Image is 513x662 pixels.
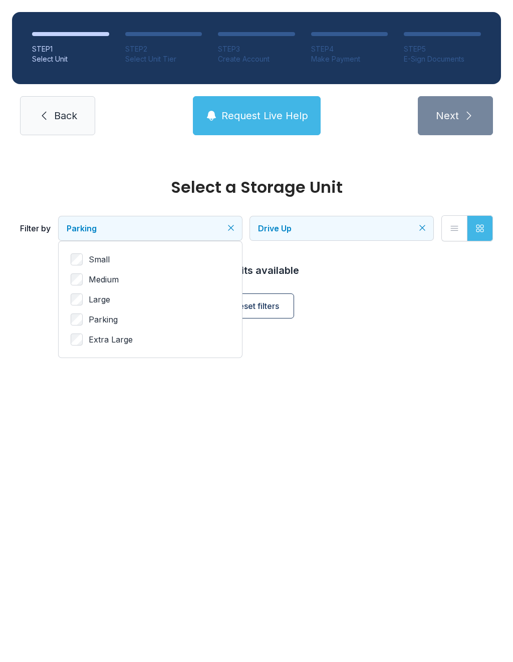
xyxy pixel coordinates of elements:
[67,223,97,233] span: Parking
[311,54,388,64] div: Make Payment
[71,313,83,325] input: Parking
[436,109,459,123] span: Next
[32,54,109,64] div: Select Unit
[89,313,118,325] span: Parking
[89,334,133,346] span: Extra Large
[311,44,388,54] div: STEP 4
[54,109,77,123] span: Back
[125,54,202,64] div: Select Unit Tier
[417,223,427,233] button: Clear filters
[258,223,292,233] span: Drive Up
[71,334,83,346] input: Extra Large
[89,273,119,285] span: Medium
[89,293,110,305] span: Large
[32,44,109,54] div: STEP 1
[404,54,481,64] div: E-Sign Documents
[20,263,493,277] div: No units available
[20,179,493,195] div: Select a Storage Unit
[234,300,279,312] span: Reset filters
[71,273,83,285] input: Medium
[404,44,481,54] div: STEP 5
[71,293,83,305] input: Large
[125,44,202,54] div: STEP 2
[221,109,308,123] span: Request Live Help
[250,216,433,240] button: Drive Up
[218,54,295,64] div: Create Account
[20,222,51,234] div: Filter by
[71,253,83,265] input: Small
[89,253,110,265] span: Small
[226,223,236,233] button: Clear filters
[218,44,295,54] div: STEP 3
[59,216,242,240] button: Parking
